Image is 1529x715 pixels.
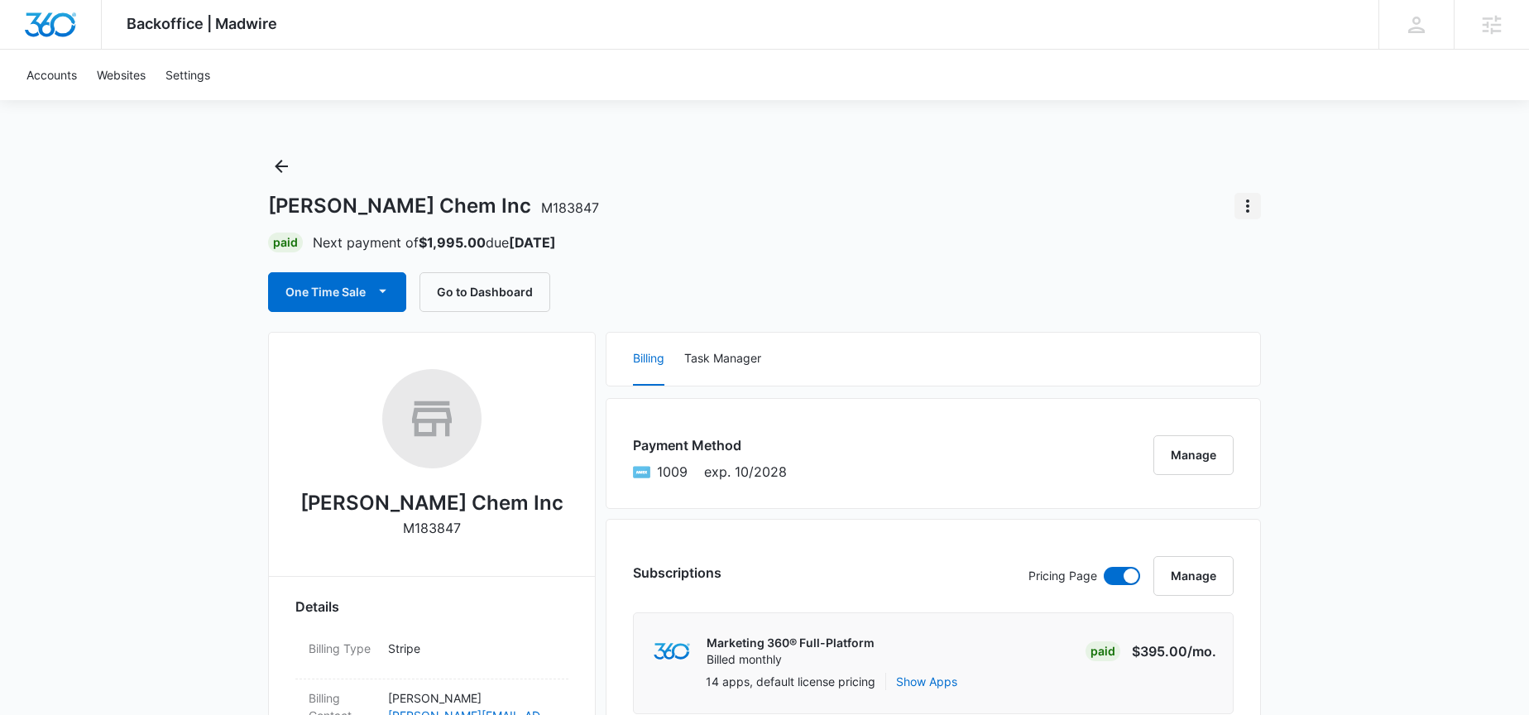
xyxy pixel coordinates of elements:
p: 14 apps, default license pricing [706,673,875,690]
h3: Subscriptions [633,563,721,583]
div: Paid [1086,641,1120,661]
h2: [PERSON_NAME] Chem Inc [300,488,563,518]
p: [PERSON_NAME] [388,689,555,707]
span: exp. 10/2028 [704,462,787,482]
button: Task Manager [684,333,761,386]
p: Pricing Page [1028,567,1097,585]
span: Details [295,597,339,617]
button: Show Apps [896,673,957,690]
p: Stripe [388,640,555,657]
a: Websites [87,50,156,100]
button: Back [268,153,295,180]
button: One Time Sale [268,272,406,312]
button: Manage [1153,556,1234,596]
span: Backoffice | Madwire [127,15,277,32]
img: marketing360Logo [654,643,689,660]
h1: [PERSON_NAME] Chem Inc [268,194,599,218]
p: Next payment of due [313,233,556,252]
a: Accounts [17,50,87,100]
a: Settings [156,50,220,100]
p: Billed monthly [707,651,875,668]
strong: $1,995.00 [419,234,486,251]
div: Billing TypeStripe [295,630,568,679]
p: M183847 [403,518,461,538]
span: M183847 [541,199,599,216]
button: Billing [633,333,664,386]
button: Actions [1234,193,1261,219]
p: $395.00 [1132,641,1216,661]
button: Manage [1153,435,1234,475]
button: Go to Dashboard [419,272,550,312]
h3: Payment Method [633,435,787,455]
div: Paid [268,233,303,252]
p: Marketing 360® Full-Platform [707,635,875,651]
strong: [DATE] [509,234,556,251]
span: American Express ending with [657,462,688,482]
dt: Billing Type [309,640,375,657]
span: /mo. [1187,643,1216,660]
